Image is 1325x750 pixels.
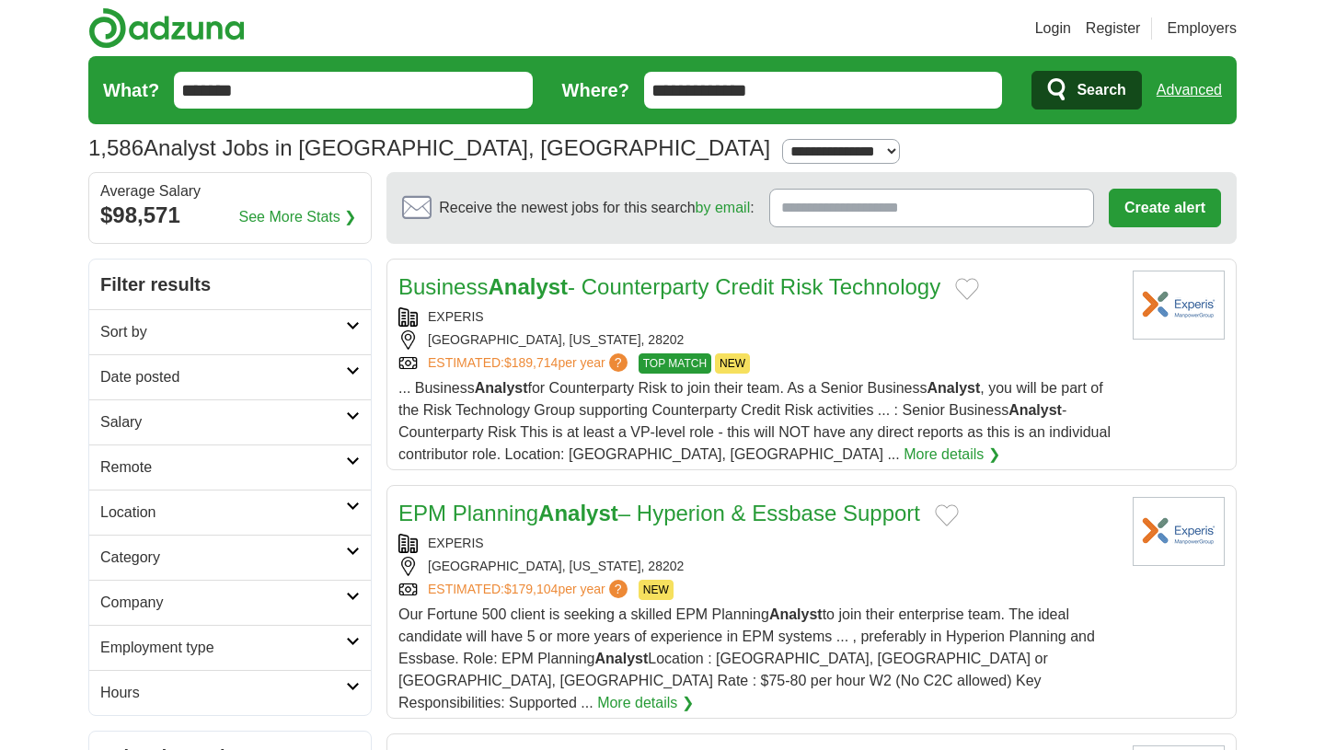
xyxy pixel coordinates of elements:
a: Category [89,535,371,580]
span: ? [609,353,628,372]
a: by email [696,200,751,215]
span: ... Business for Counterparty Risk to join their team. As a Senior Business , you will be part of... [398,380,1111,462]
strong: Analyst [594,651,648,666]
span: ? [609,580,628,598]
strong: Analyst [488,274,568,299]
a: ESTIMATED:$189,714per year? [428,353,631,374]
div: Average Salary [100,184,360,199]
h2: Location [100,502,346,524]
a: Company [89,580,371,625]
span: NEW [715,353,750,374]
h1: Analyst Jobs in [GEOGRAPHIC_DATA], [GEOGRAPHIC_DATA] [88,135,770,160]
h2: Remote [100,456,346,479]
a: Remote [89,444,371,490]
h2: Category [100,547,346,569]
h2: Date posted [100,366,346,388]
div: [GEOGRAPHIC_DATA], [US_STATE], 28202 [398,557,1118,576]
a: Employment type [89,625,371,670]
strong: Analyst [927,380,980,396]
div: [GEOGRAPHIC_DATA], [US_STATE], 28202 [398,330,1118,350]
button: Add to favorite jobs [935,504,959,526]
a: EPM PlanningAnalyst– Hyperion & Essbase Support [398,501,920,525]
a: ESTIMATED:$179,104per year? [428,580,631,600]
a: EXPERIS [428,309,484,324]
img: Experis logo [1133,271,1225,340]
strong: Analyst [1008,402,1062,418]
a: More details ❯ [904,444,1000,466]
a: EXPERIS [428,536,484,550]
button: Search [1031,71,1141,110]
div: $98,571 [100,199,360,232]
a: More details ❯ [597,692,694,714]
span: Our Fortune 500 client is seeking a skilled EPM Planning to join their enterprise team. The ideal... [398,606,1095,710]
button: Create alert [1109,189,1221,227]
a: Register [1086,17,1141,40]
span: $189,714 [504,355,558,370]
a: BusinessAnalyst- Counterparty Credit Risk Technology [398,274,940,299]
a: Salary [89,399,371,444]
a: Login [1035,17,1071,40]
a: Advanced [1157,72,1222,109]
button: Add to favorite jobs [955,278,979,300]
img: Adzuna logo [88,7,245,49]
label: Where? [562,76,629,104]
h2: Employment type [100,637,346,659]
strong: Analyst [538,501,618,525]
label: What? [103,76,159,104]
a: Sort by [89,309,371,354]
a: Employers [1167,17,1237,40]
span: TOP MATCH [639,353,711,374]
a: Location [89,490,371,535]
h2: Sort by [100,321,346,343]
img: Experis logo [1133,497,1225,566]
a: Date posted [89,354,371,399]
span: NEW [639,580,674,600]
span: Receive the newest jobs for this search : [439,197,754,219]
span: Search [1077,72,1125,109]
strong: Analyst [769,606,823,622]
h2: Hours [100,682,346,704]
strong: Analyst [475,380,528,396]
a: Hours [89,670,371,715]
span: $179,104 [504,582,558,596]
a: See More Stats ❯ [239,206,357,228]
h2: Filter results [89,260,371,309]
h2: Company [100,592,346,614]
h2: Salary [100,411,346,433]
span: 1,586 [88,132,144,165]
